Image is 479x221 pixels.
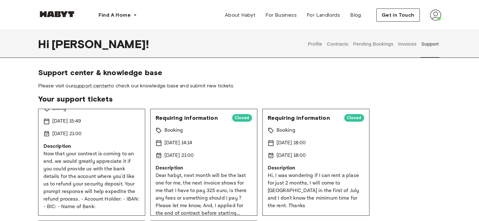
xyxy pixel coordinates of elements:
span: For Landlords [307,11,340,19]
span: Your support tickets [38,94,441,104]
span: Support center & knowledge base [38,68,441,77]
span: For Business [265,11,297,19]
button: Pending Bookings [352,30,394,58]
p: Booking [277,127,295,134]
p: [DATE] 21:00 [164,152,194,159]
p: Booking [164,127,183,134]
button: Contracts [326,30,349,58]
p: [DATE] 21:00 [52,130,82,138]
img: avatar [430,9,441,21]
div: user profile tabs [305,30,441,58]
p: [DATE] 15:49 [52,118,81,125]
p: Description [156,164,252,172]
a: support center [73,83,109,89]
p: Hi, I was wondering if I can rent a place for just 2 months, I will come to [GEOGRAPHIC_DATA] in ... [268,172,364,210]
button: Find A Home [94,9,142,21]
span: About Habyt [225,11,255,19]
span: Closed [344,115,364,121]
span: Closed [232,115,252,121]
a: About Habyt [220,9,260,21]
span: Please visit our to check our knowledge base and submit new tickets. [38,82,441,89]
p: [DATE] 18:00 [277,152,306,159]
span: [PERSON_NAME] ! [52,37,149,51]
p: Now that your contract is coming to an end, we would greatly appreciate it if you could provide u... [43,150,140,211]
p: [DATE] 18:00 [277,139,306,147]
span: Find A Home [99,11,131,19]
span: Get in Touch [382,11,414,19]
p: [DATE] 14:14 [164,139,192,147]
a: For Business [260,9,302,21]
a: Blog [345,9,366,21]
button: Support [420,30,440,58]
span: Requiring information [156,114,227,122]
span: Blog [350,11,361,19]
span: Hi [38,37,52,51]
p: Description [268,164,364,172]
button: Invoices [397,30,417,58]
span: Requiring information [268,114,339,122]
button: Get in Touch [376,8,420,22]
button: Profile [307,30,323,58]
a: For Landlords [302,9,345,21]
p: Description [43,143,140,150]
img: Habyt [38,11,76,17]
